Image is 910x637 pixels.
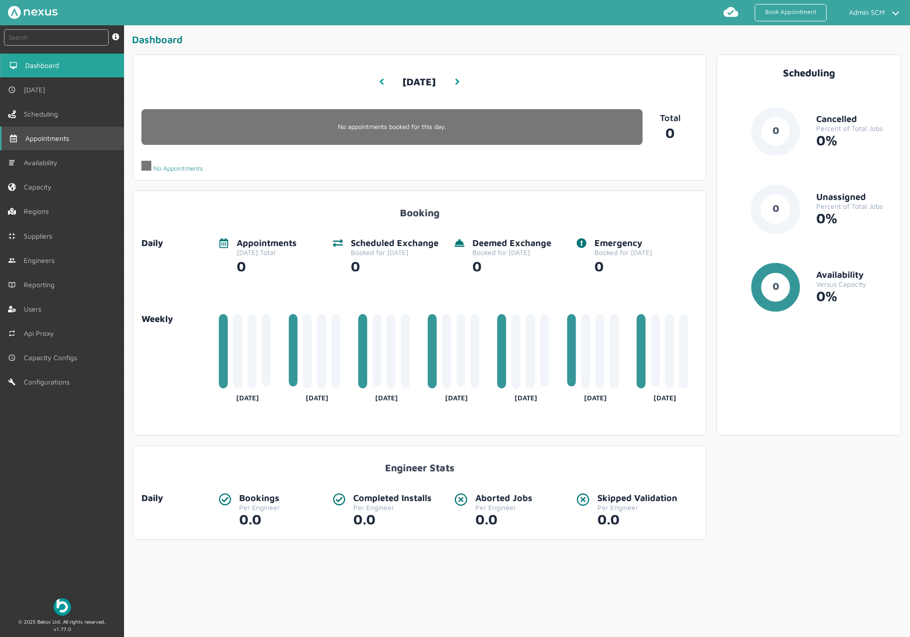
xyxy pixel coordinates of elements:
[141,454,698,473] div: Engineer Stats
[725,185,893,250] a: 0UnassignedPercent of Total Jobs0%
[816,270,893,280] div: Availability
[237,238,297,249] div: Appointments
[24,110,62,118] span: Scheduling
[597,504,677,511] div: Per Engineer
[402,68,436,96] h3: [DATE]
[8,329,16,337] img: md-repeat.svg
[24,281,59,289] span: Reporting
[816,114,893,125] div: Cancelled
[773,125,779,136] text: 0
[24,378,73,386] span: Configurations
[289,390,346,402] div: [DATE]
[24,354,81,362] span: Capacity Configs
[24,159,62,167] span: Availability
[24,207,53,215] span: Regions
[8,207,16,215] img: regions.left-menu.svg
[637,390,694,402] div: [DATE]
[24,305,45,313] span: Users
[24,256,59,264] span: Engineers
[773,202,779,214] text: 0
[8,256,16,264] img: md-people.svg
[497,390,554,402] div: [DATE]
[725,67,893,78] div: Scheduling
[9,62,17,69] img: md-desktop.svg
[816,192,893,202] div: Unassigned
[351,249,439,256] div: Booked for [DATE]
[8,354,16,362] img: md-time.svg
[594,238,652,249] div: Emergency
[597,511,677,527] div: 0.0
[351,256,439,274] div: 0
[723,4,739,20] img: md-cloud-done.svg
[428,390,485,402] div: [DATE]
[816,210,893,226] div: 0%
[351,238,439,249] div: Scheduled Exchange
[8,183,16,191] img: capacity-left-menu.svg
[816,280,893,288] div: Versus Capacity
[8,305,16,313] img: user-left-menu.svg
[8,86,16,94] img: md-time.svg
[141,238,211,249] div: Daily
[132,33,906,50] div: Dashboard
[24,232,56,240] span: Suppliers
[54,598,71,616] img: Beboc Logo
[8,281,16,289] img: md-book.svg
[643,113,698,124] p: Total
[8,110,16,118] img: scheduling-left-menu.svg
[475,493,532,504] div: Aborted Jobs
[755,4,827,21] a: Book Appointment
[141,161,203,172] div: No Appointments
[472,249,551,256] div: Booked for [DATE]
[237,249,297,256] div: [DATE] Total
[219,390,276,402] div: [DATE]
[475,504,532,511] div: Per Engineer
[24,86,49,94] span: [DATE]
[239,493,280,504] div: Bookings
[141,199,698,218] div: Booking
[773,280,779,292] text: 0
[8,378,16,386] img: md-build.svg
[472,238,551,249] div: Deemed Exchange
[353,493,432,504] div: Completed Installs
[475,511,532,527] div: 0.0
[358,390,415,402] div: [DATE]
[141,493,211,504] div: Daily
[237,256,297,274] div: 0
[643,123,698,141] a: 0
[4,29,109,46] input: Search by: Ref, PostCode, MPAN, MPRN, Account, Customer
[24,183,56,191] span: Capacity
[597,493,677,504] div: Skipped Validation
[141,123,643,130] p: No appointments booked for this day.
[816,202,893,210] div: Percent of Total Jobs
[816,125,893,132] div: Percent of Total Jobs
[567,390,624,402] div: [DATE]
[353,504,432,511] div: Per Engineer
[25,134,73,142] span: Appointments
[816,288,893,304] div: 0%
[9,134,17,142] img: appointments-left-menu.svg
[239,504,280,511] div: Per Engineer
[472,256,551,274] div: 0
[816,132,893,148] div: 0%
[594,249,652,256] div: Booked for [DATE]
[239,511,280,527] div: 0.0
[141,314,211,324] a: Weekly
[8,232,16,240] img: md-contract.svg
[594,256,652,274] div: 0
[25,62,63,69] span: Dashboard
[8,6,58,19] img: Nexus
[24,329,58,337] span: Api Proxy
[725,107,893,172] a: 0CancelledPercent of Total Jobs0%
[8,159,16,167] img: md-list.svg
[353,511,432,527] div: 0.0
